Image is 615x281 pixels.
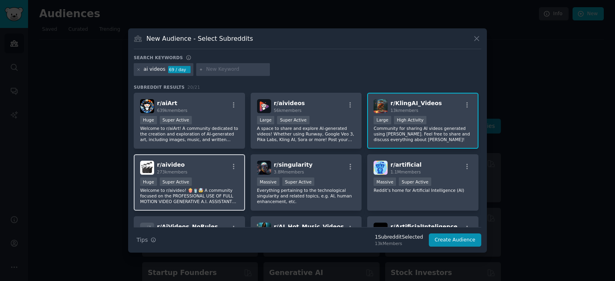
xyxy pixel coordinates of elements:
span: 3.8M members [274,169,304,174]
div: Super Active [399,177,431,186]
img: singularity [257,161,271,175]
span: Tips [137,236,148,244]
span: r/ AiVideos_NoRules [157,223,218,230]
img: KlingAI_Videos [374,99,388,113]
span: r/ artificial [390,161,422,168]
div: Massive [374,177,396,186]
div: Super Active [277,116,310,124]
div: Massive [257,177,279,186]
span: 639k members [157,108,187,113]
p: A space to share and explore AI-generated videos! Whether using Runway, Google Veo 3, Pika Labs, ... [257,126,356,142]
h3: Search keywords [134,55,183,60]
span: r/ aiArt [157,100,177,106]
div: Huge [140,116,157,124]
img: aivideos [257,99,271,113]
img: aivideo [140,161,154,175]
div: Large [257,116,275,124]
span: 13k members [390,108,418,113]
span: r/ singularity [274,161,313,168]
div: Super Active [282,177,315,186]
p: Welcome to r/aiArt! A community dedicated to the creation and exploration of AI-generated art, in... [140,126,239,142]
span: Subreddit Results [134,84,185,90]
span: 20 / 21 [187,85,200,90]
img: artificial [374,161,388,175]
span: 1.1M members [390,169,421,174]
input: New Keyword [206,66,267,73]
div: High Activity [394,116,426,124]
p: Welcome to r/aivideo! 🍿🥤🤯 A community focused on the PROFESSIONAL USE OF FULL MOTION VIDEO GENERA... [140,187,239,204]
span: 273k members [157,169,187,174]
span: 56k members [274,108,301,113]
span: r/ aivideos [274,100,305,106]
p: Everything pertaining to the technological singularity and related topics, e.g. AI, human enhance... [257,187,356,204]
img: AI_Hot_Music_Videos [257,223,271,237]
div: Large [374,116,391,124]
span: r/ ArtificialInteligence [390,223,457,230]
img: ArtificialInteligence [374,223,388,237]
div: Super Active [160,177,192,186]
div: 69 / day [168,66,191,73]
div: Super Active [160,116,192,124]
div: 13k Members [375,241,423,246]
h3: New Audience - Select Subreddits [147,34,253,43]
img: aiArt [140,99,154,113]
button: Tips [134,233,159,247]
span: r/ AI_Hot_Music_Videos [274,223,344,230]
span: r/ KlingAI_Videos [390,100,442,106]
span: r/ aivideo [157,161,185,168]
p: Reddit’s home for Artificial Intelligence (AI) [374,187,472,193]
div: ai videos [144,66,166,73]
div: 1 Subreddit Selected [375,234,423,241]
div: Huge [140,177,157,186]
p: Community for sharing AI videos generated using [PERSON_NAME]. Feel free to share and discuss eve... [374,126,472,142]
button: Create Audience [429,233,482,247]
